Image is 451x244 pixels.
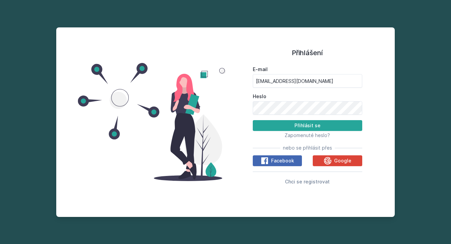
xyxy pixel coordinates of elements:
[313,155,362,166] button: Google
[253,155,302,166] button: Facebook
[285,179,330,184] span: Chci se registrovat
[253,93,362,100] label: Heslo
[253,48,362,58] h1: Přihlášení
[285,132,330,138] span: Zapomenuté heslo?
[283,145,332,151] span: nebo se přihlásit přes
[285,177,330,185] button: Chci se registrovat
[334,157,351,164] span: Google
[253,74,362,88] input: Tvoje e-mailová adresa
[253,120,362,131] button: Přihlásit se
[253,66,362,73] label: E-mail
[271,157,294,164] span: Facebook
